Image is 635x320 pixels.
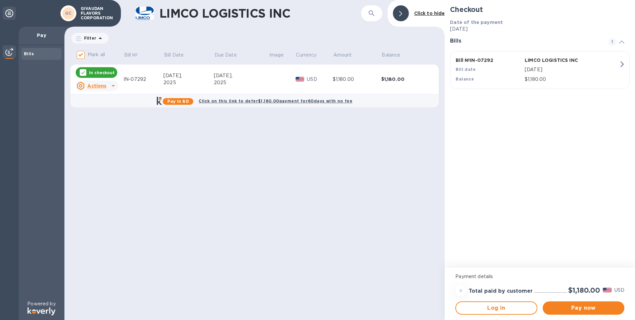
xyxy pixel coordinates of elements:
div: 2025 [163,79,214,86]
p: LIMCO LOGISTICS INC [525,57,591,64]
h3: Total paid by customer [469,288,533,294]
p: Due Date [215,52,237,59]
b: GC [65,11,72,16]
p: Bill № [124,52,138,59]
p: Pay [24,32,59,39]
p: USD [614,287,624,294]
span: Amount [333,52,361,59]
p: Mark all [88,51,105,58]
u: Actions [87,83,106,88]
span: Bill № [124,52,146,59]
h2: $1,180.00 [568,286,600,294]
div: $1,180.00 [381,76,430,82]
p: [DATE] [450,26,630,33]
button: Log in [455,301,537,315]
div: $1,180.00 [333,76,381,83]
b: Pay in 60 [167,99,189,104]
b: Balance [456,77,474,81]
p: [DATE] [525,66,619,73]
b: Click on this link to defer $1,180.00 payment for 60 days with no fee [199,98,352,103]
span: Bill Date [164,52,192,59]
div: 2025 [214,79,269,86]
img: Logo [28,307,55,315]
span: Log in [461,304,531,312]
span: Balance [382,52,409,59]
b: Bill date [456,67,476,72]
p: Balance [382,52,400,59]
div: [DATE], [214,72,269,79]
div: IN-07292 [124,76,163,83]
p: Bill № IN-07292 [456,57,522,64]
button: Bill №IN-07292LIMCO LOGISTICS INCBill date[DATE]Balance$1,180.00 [450,51,630,88]
b: Bills [24,51,34,56]
p: Payment details [455,273,624,280]
img: USD [603,288,612,292]
h3: Bills [450,38,600,44]
img: USD [296,77,305,81]
p: GIVAUDAN FLAVORS CORPORATION [81,6,114,20]
p: USD [307,76,333,83]
p: Filter [81,35,96,41]
p: In checkout [89,70,115,76]
p: Image [269,52,284,59]
h2: Checkout [450,5,630,14]
span: Pay now [548,304,619,312]
button: Pay now [543,301,624,315]
b: Date of the payment [450,20,503,25]
div: = [455,285,466,296]
p: Powered by [27,300,55,307]
p: $1,180.00 [525,76,619,83]
span: Due Date [215,52,245,59]
p: Bill Date [164,52,184,59]
span: 1 [608,38,616,46]
div: [DATE], [163,72,214,79]
h1: LIMCO LOGISTICS INC [159,6,333,20]
p: Amount [333,52,352,59]
b: Click to hide [414,11,445,16]
p: Currency [296,52,317,59]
